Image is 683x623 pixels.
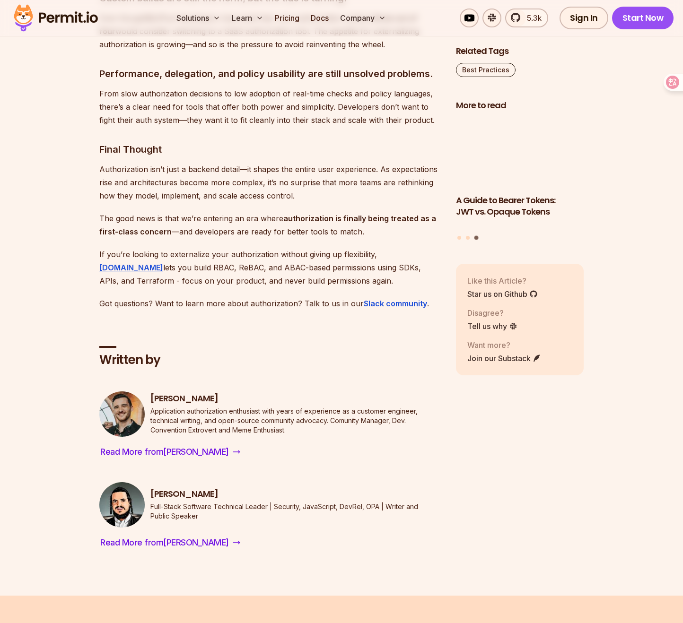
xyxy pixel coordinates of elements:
[456,117,584,230] li: 3 of 3
[99,163,441,202] p: Authorization isn’t just a backend detail—it shapes the entire user experience. As expectations r...
[456,117,584,230] a: A Guide to Bearer Tokens: JWT vs. Opaque TokensA Guide to Bearer Tokens: JWT vs. Opaque Tokens
[150,393,441,405] h3: [PERSON_NAME]
[505,9,548,27] a: 5.3k
[456,117,584,241] div: Posts
[467,339,541,350] p: Want more?
[228,9,267,27] button: Learn
[336,9,390,27] button: Company
[456,117,584,189] img: A Guide to Bearer Tokens: JWT vs. Opaque Tokens
[9,2,102,34] img: Permit logo
[467,320,517,331] a: Tell us why
[99,352,441,369] h2: Written by
[456,63,516,77] a: Best Practices
[456,100,584,112] h2: More to read
[456,194,584,218] h3: A Guide to Bearer Tokens: JWT vs. Opaque Tokens
[467,275,538,286] p: Like this Article?
[99,297,441,310] p: Got questions? Want to learn more about authorization? Talk to us in our .
[99,535,241,550] a: Read More from[PERSON_NAME]
[100,536,229,549] span: Read More from [PERSON_NAME]
[456,45,584,57] h2: Related Tags
[99,87,441,127] p: From slow authorization decisions to low adoption of real-time checks and policy languages, there...
[173,9,224,27] button: Solutions
[467,307,517,318] p: Disagree?
[457,235,461,239] button: Go to slide 1
[521,12,542,24] span: 5.3k
[99,248,441,287] p: If you’re looking to externalize your authorization without giving up flexibility, lets you build...
[99,142,441,157] h3: Final Thought
[560,7,608,29] a: Sign In
[150,407,441,435] p: Application authorization enthusiast with years of experience as a customer engineer, technical w...
[612,7,674,29] a: Start Now
[99,391,145,437] img: Daniel Bass
[99,263,163,272] a: [DOMAIN_NAME]
[99,66,441,81] h3: Performance, delegation, and policy usability are still unsolved problems.
[100,445,229,459] span: Read More from [PERSON_NAME]
[466,235,470,239] button: Go to slide 2
[99,444,241,459] a: Read More from[PERSON_NAME]
[467,288,538,299] a: Star us on Github
[271,9,303,27] a: Pricing
[150,502,441,521] p: Full-Stack Software Technical Leader | Security, JavaScript, DevRel, OPA | Writer and Public Speaker
[99,212,441,238] p: The good news is that we’re entering an era where —and developers are ready for better tools to m...
[474,235,478,240] button: Go to slide 3
[364,299,427,308] a: Slack community
[467,352,541,363] a: Join our Substack
[150,488,441,500] h3: [PERSON_NAME]
[307,9,333,27] a: Docs
[99,482,145,528] img: Gabriel L. Manor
